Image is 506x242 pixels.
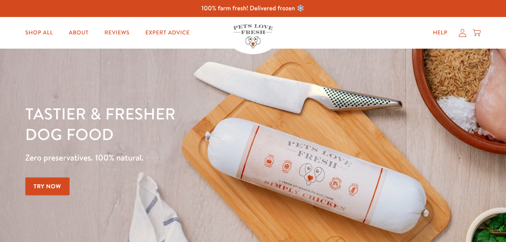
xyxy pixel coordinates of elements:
[233,24,273,48] img: Pets Love Fresh
[19,25,59,41] a: Shop All
[98,25,136,41] a: Reviews
[25,178,70,195] a: Try Now
[427,25,454,41] a: Help
[25,103,329,144] h1: Tastier & fresher dog food
[25,151,329,165] p: Zero preservatives. 100% natural.
[62,25,95,41] a: About
[139,25,196,41] a: Expert Advice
